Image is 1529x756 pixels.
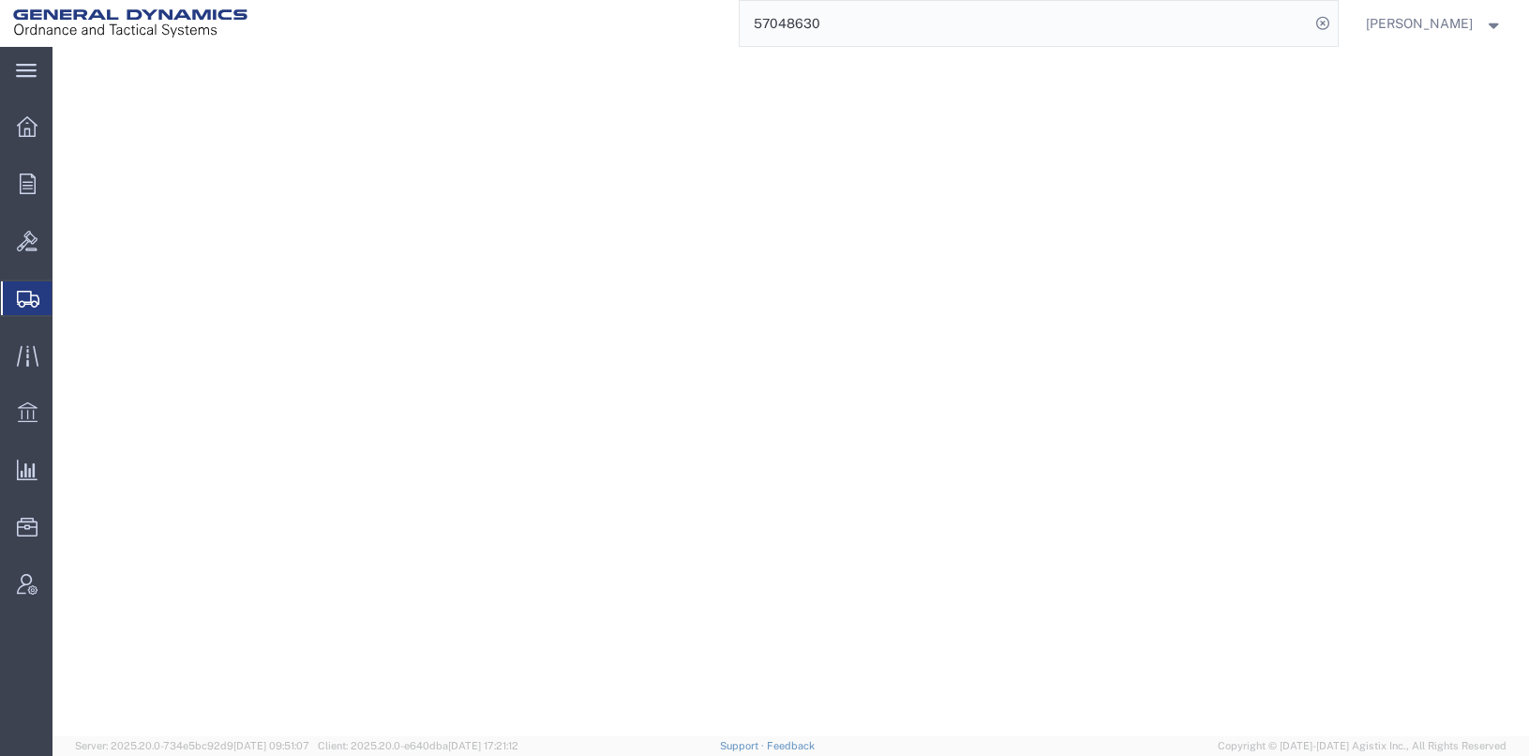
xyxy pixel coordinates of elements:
[318,740,518,751] span: Client: 2025.20.0-e640dba
[720,740,767,751] a: Support
[1218,738,1507,754] span: Copyright © [DATE]-[DATE] Agistix Inc., All Rights Reserved
[13,9,247,38] img: logo
[740,1,1310,46] input: Search for shipment number, reference number
[1366,13,1473,34] span: Tim Schaffer
[1365,12,1504,35] button: [PERSON_NAME]
[75,740,309,751] span: Server: 2025.20.0-734e5bc92d9
[448,740,518,751] span: [DATE] 17:21:12
[767,740,815,751] a: Feedback
[52,47,1529,736] iframe: FS Legacy Container
[233,740,309,751] span: [DATE] 09:51:07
